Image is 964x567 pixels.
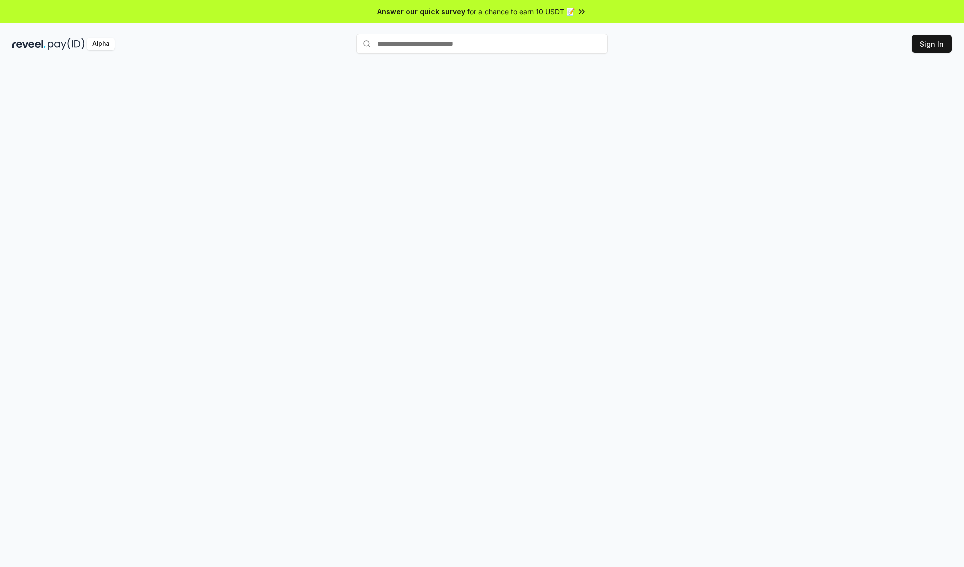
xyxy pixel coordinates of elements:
span: for a chance to earn 10 USDT 📝 [467,6,575,17]
img: reveel_dark [12,38,46,50]
button: Sign In [912,35,952,53]
div: Alpha [87,38,115,50]
span: Answer our quick survey [377,6,465,17]
img: pay_id [48,38,85,50]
